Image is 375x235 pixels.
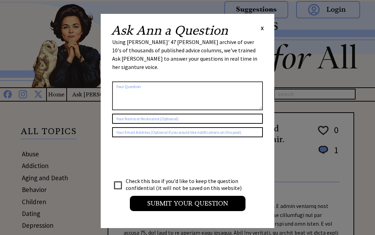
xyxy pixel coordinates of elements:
h2: Ask Ann a Question [111,24,228,37]
iframe: reCAPTCHA [112,144,218,171]
div: Using [PERSON_NAME]' 47 [PERSON_NAME] archive of over 10's of thousands of published advice colum... [112,38,263,78]
input: Submit your Question [130,196,245,211]
input: Your Name or Nickname (Optional) [112,114,263,124]
input: Your Email Address (Optional if you would like notifications on this post) [112,127,263,137]
span: X [261,25,264,32]
td: Check this box if you'd like to keep the question confidential (it will not be saved on this webs... [125,177,248,192]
